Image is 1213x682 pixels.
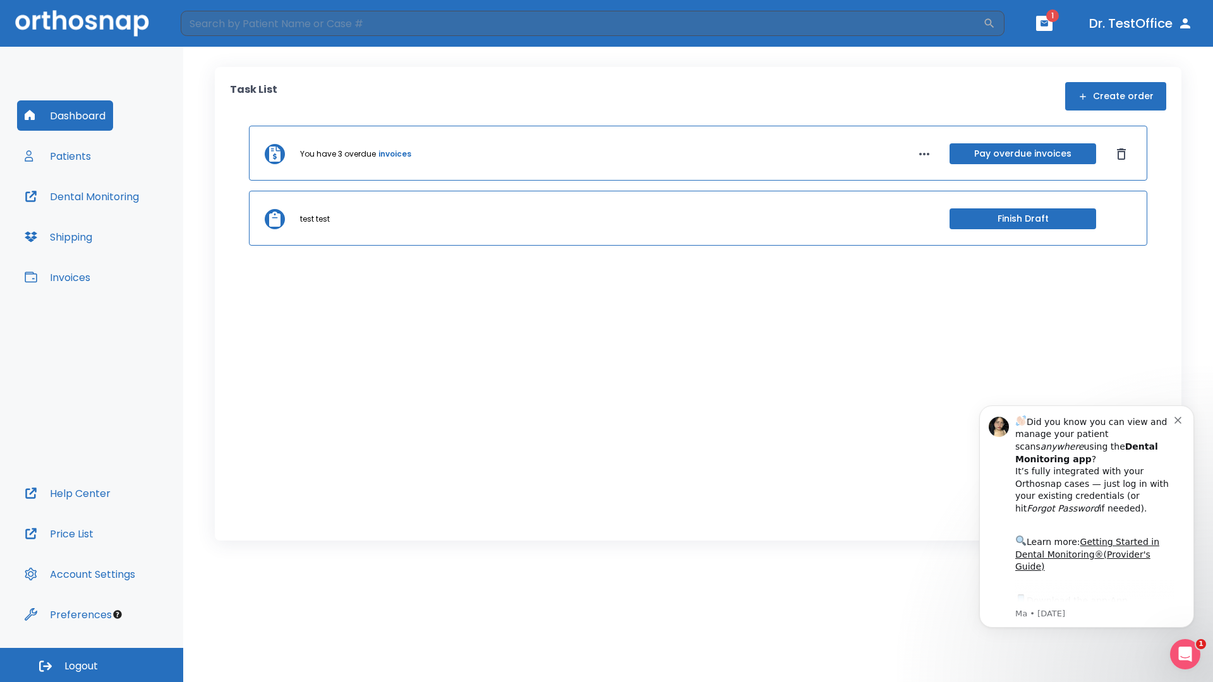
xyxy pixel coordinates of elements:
[950,143,1096,164] button: Pay overdue invoices
[300,213,330,225] p: test test
[17,478,118,508] button: Help Center
[960,386,1213,648] iframe: Intercom notifications message
[1065,82,1166,111] button: Create order
[15,10,149,36] img: Orthosnap
[17,559,143,589] button: Account Settings
[230,82,277,111] p: Task List
[17,181,147,212] button: Dental Monitoring
[55,222,214,233] p: Message from Ma, sent 2w ago
[17,100,113,131] button: Dashboard
[300,148,376,160] p: You have 3 overdue
[1170,639,1200,669] iframe: Intercom live chat
[1046,9,1059,22] span: 1
[17,518,101,549] button: Price List
[181,11,983,36] input: Search by Patient Name or Case #
[17,222,100,252] button: Shipping
[17,141,99,171] button: Patients
[1111,144,1132,164] button: Dismiss
[112,609,123,620] div: Tooltip anchor
[64,659,98,673] span: Logout
[378,148,411,160] a: invoices
[17,599,119,630] button: Preferences
[950,208,1096,229] button: Finish Draft
[55,206,214,270] div: Download the app: | ​ Let us know if you need help getting started!
[1196,639,1206,649] span: 1
[55,209,167,232] a: App Store
[214,27,224,37] button: Dismiss notification
[17,262,98,292] button: Invoices
[1084,12,1198,35] button: Dr. TestOffice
